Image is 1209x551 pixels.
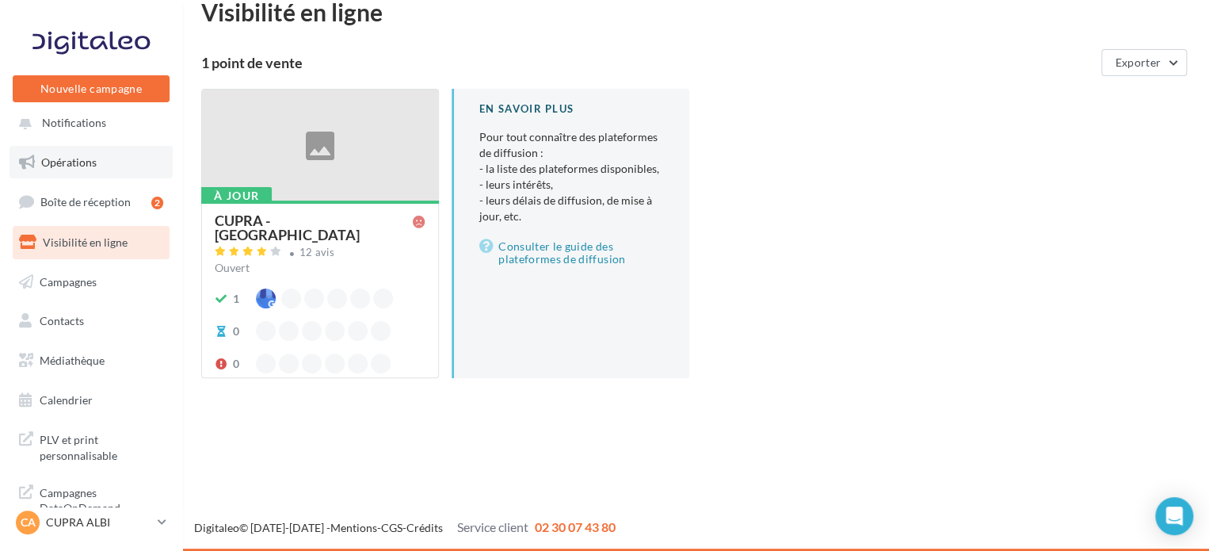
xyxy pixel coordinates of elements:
[299,247,334,258] div: 12 avis
[40,195,131,209] span: Boîte de réception
[10,344,173,377] a: Médiathèque
[10,304,173,338] a: Contacts
[479,101,664,117] div: En savoir plus
[40,354,105,367] span: Médiathèque
[535,519,616,534] span: 02 30 07 43 80
[10,106,166,140] button: Notifications
[42,116,106,129] span: Notifications
[479,193,664,224] li: - leurs délais de diffusion, de mise à jour, etc.
[21,515,36,530] span: CA
[43,235,128,249] span: Visibilité en ligne
[479,237,664,269] a: Consulter le guide des plateformes de diffusion
[13,507,170,538] a: CA CUPRA ALBI
[10,146,173,179] a: Opérations
[40,274,97,288] span: Campagnes
[10,185,173,219] a: Boîte de réception2
[215,213,413,242] div: CUPRA - [GEOGRAPHIC_DATA]
[233,356,239,372] div: 0
[479,161,664,177] li: - la liste des plateformes disponibles,
[233,323,239,339] div: 0
[194,521,239,534] a: Digitaleo
[233,291,239,307] div: 1
[457,519,528,534] span: Service client
[1115,55,1161,69] span: Exporter
[13,75,170,102] button: Nouvelle campagne
[1101,49,1187,76] button: Exporter
[10,423,173,469] a: PLV et print personnalisable
[46,515,151,530] p: CUPRA ALBI
[479,129,664,224] p: Pour tout connaître des plateformes de diffusion :
[1155,497,1193,535] div: Open Intercom Messenger
[151,197,163,209] div: 2
[40,429,163,463] span: PLV et print personnalisable
[406,521,443,534] a: Crédits
[201,187,272,205] div: À jour
[40,482,163,516] span: Campagnes DataOnDemand
[381,521,402,534] a: CGS
[10,476,173,522] a: Campagnes DataOnDemand
[10,266,173,299] a: Campagnes
[40,314,84,327] span: Contacts
[330,521,377,534] a: Mentions
[215,244,425,263] a: 12 avis
[479,177,664,193] li: - leurs intérêts,
[40,393,93,407] span: Calendrier
[41,155,97,169] span: Opérations
[10,384,173,417] a: Calendrier
[201,55,1095,70] div: 1 point de vente
[215,261,250,274] span: Ouvert
[194,521,616,534] span: © [DATE]-[DATE] - - -
[10,226,173,259] a: Visibilité en ligne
